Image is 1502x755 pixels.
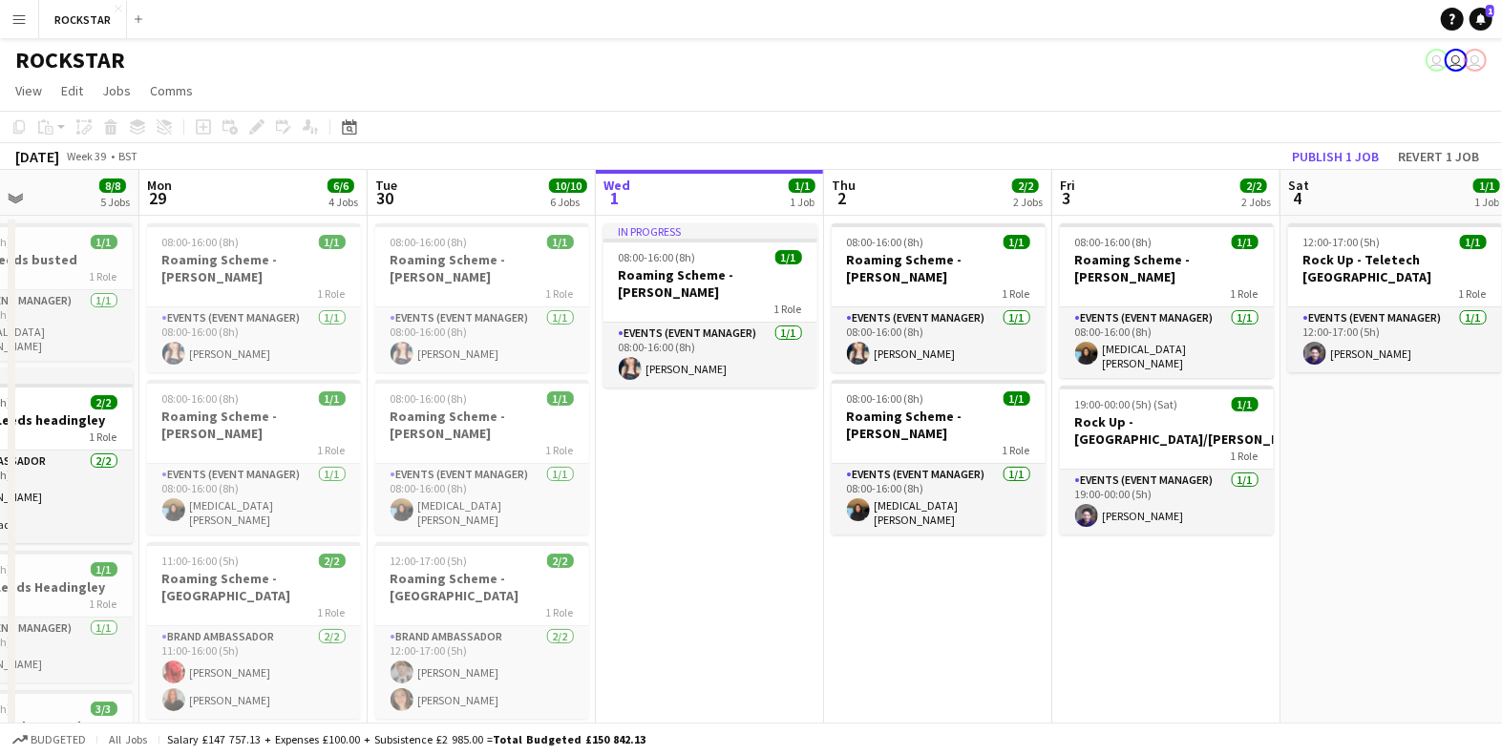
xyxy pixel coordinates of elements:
[31,733,86,746] span: Budgeted
[832,464,1046,535] app-card-role: Events (Event Manager)1/108:00-16:00 (8h)[MEDICAL_DATA][PERSON_NAME]
[547,391,574,406] span: 1/1
[832,177,856,194] span: Thu
[372,187,397,209] span: 30
[789,178,815,193] span: 1/1
[1060,470,1274,535] app-card-role: Events (Event Manager)1/119:00-00:00 (5h)[PERSON_NAME]
[774,302,802,316] span: 1 Role
[1060,307,1274,378] app-card-role: Events (Event Manager)1/108:00-16:00 (8h)[MEDICAL_DATA][PERSON_NAME]
[790,195,814,209] div: 1 Job
[162,235,240,249] span: 08:00-16:00 (8h)
[147,408,361,442] h3: Roaming Scheme - [PERSON_NAME]
[375,223,589,372] app-job-card: 08:00-16:00 (8h)1/1Roaming Scheme - [PERSON_NAME]1 RoleEvents (Event Manager)1/108:00-16:00 (8h)[...
[1284,144,1386,169] button: Publish 1 job
[53,78,91,103] a: Edit
[1231,286,1259,301] span: 1 Role
[375,177,397,194] span: Tue
[1288,177,1309,194] span: Sat
[150,82,193,99] span: Comms
[603,177,630,194] span: Wed
[1285,187,1309,209] span: 4
[105,732,151,746] span: All jobs
[1057,187,1075,209] span: 3
[375,251,589,285] h3: Roaming Scheme - [PERSON_NAME]
[603,323,817,388] app-card-role: Events (Event Manager)1/108:00-16:00 (8h)[PERSON_NAME]
[91,562,117,577] span: 1/1
[847,391,924,406] span: 08:00-16:00 (8h)
[832,223,1046,372] app-job-card: 08:00-16:00 (8h)1/1Roaming Scheme - [PERSON_NAME]1 RoleEvents (Event Manager)1/108:00-16:00 (8h)[...
[375,626,589,719] app-card-role: Brand Ambassador2/212:00-17:00 (5h)[PERSON_NAME][PERSON_NAME]
[90,430,117,444] span: 1 Role
[147,570,361,604] h3: Roaming Scheme - [GEOGRAPHIC_DATA]
[375,542,589,719] app-job-card: 12:00-17:00 (5h)2/2Roaming Scheme - [GEOGRAPHIC_DATA]1 RoleBrand Ambassador2/212:00-17:00 (5h)[PE...
[15,46,125,74] h1: ROCKSTAR
[90,269,117,283] span: 1 Role
[1474,195,1499,209] div: 1 Job
[318,443,346,457] span: 1 Role
[100,195,130,209] div: 5 Jobs
[1004,235,1030,249] span: 1/1
[375,464,589,535] app-card-role: Events (Event Manager)1/108:00-16:00 (8h)[MEDICAL_DATA][PERSON_NAME]
[142,78,201,103] a: Comms
[147,380,361,535] app-job-card: 08:00-16:00 (8h)1/1Roaming Scheme - [PERSON_NAME]1 RoleEvents (Event Manager)1/108:00-16:00 (8h)[...
[832,380,1046,535] app-job-card: 08:00-16:00 (8h)1/1Roaming Scheme - [PERSON_NAME]1 RoleEvents (Event Manager)1/108:00-16:00 (8h)[...
[1464,49,1487,72] app-user-avatar: Ed Harvey
[147,464,361,535] app-card-role: Events (Event Manager)1/108:00-16:00 (8h)[MEDICAL_DATA][PERSON_NAME]
[162,554,240,568] span: 11:00-16:00 (5h)
[1390,144,1487,169] button: Revert 1 job
[375,570,589,604] h3: Roaming Scheme - [GEOGRAPHIC_DATA]
[162,391,240,406] span: 08:00-16:00 (8h)
[15,147,59,166] div: [DATE]
[144,187,172,209] span: 29
[1003,286,1030,301] span: 1 Role
[147,542,361,719] app-job-card: 11:00-16:00 (5h)2/2Roaming Scheme - [GEOGRAPHIC_DATA]1 RoleBrand Ambassador2/211:00-16:00 (5h)[PE...
[15,82,42,99] span: View
[1013,195,1043,209] div: 2 Jobs
[549,178,587,193] span: 10/10
[90,597,117,611] span: 1 Role
[39,1,127,38] button: ROCKSTAR
[375,380,589,535] div: 08:00-16:00 (8h)1/1Roaming Scheme - [PERSON_NAME]1 RoleEvents (Event Manager)1/108:00-16:00 (8h)[...
[1240,178,1267,193] span: 2/2
[603,223,817,388] div: In progress08:00-16:00 (8h)1/1Roaming Scheme - [PERSON_NAME]1 RoleEvents (Event Manager)1/108:00-...
[8,78,50,103] a: View
[391,235,468,249] span: 08:00-16:00 (8h)
[1288,307,1502,372] app-card-role: Events (Event Manager)1/112:00-17:00 (5h)[PERSON_NAME]
[1060,223,1274,378] div: 08:00-16:00 (8h)1/1Roaming Scheme - [PERSON_NAME]1 RoleEvents (Event Manager)1/108:00-16:00 (8h)[...
[603,266,817,301] h3: Roaming Scheme - [PERSON_NAME]
[1003,443,1030,457] span: 1 Role
[1232,235,1259,249] span: 1/1
[847,235,924,249] span: 08:00-16:00 (8h)
[1288,251,1502,285] h3: Rock Up - Teletech [GEOGRAPHIC_DATA]
[147,177,172,194] span: Mon
[99,178,126,193] span: 8/8
[319,391,346,406] span: 1/1
[546,286,574,301] span: 1 Role
[829,187,856,209] span: 2
[546,605,574,619] span: 1 Role
[319,554,346,568] span: 2/2
[147,626,361,719] app-card-role: Brand Ambassador2/211:00-16:00 (5h)[PERSON_NAME][PERSON_NAME]
[63,149,111,163] span: Week 39
[550,195,586,209] div: 6 Jobs
[167,732,645,746] div: Salary £147 757.13 + Expenses £100.00 + Subsistence £2 985.00 =
[493,732,645,746] span: Total Budgeted £150 842.13
[318,286,346,301] span: 1 Role
[147,223,361,372] app-job-card: 08:00-16:00 (8h)1/1Roaming Scheme - [PERSON_NAME]1 RoleEvents (Event Manager)1/108:00-16:00 (8h)[...
[328,178,354,193] span: 6/6
[391,554,468,568] span: 12:00-17:00 (5h)
[61,82,83,99] span: Edit
[147,307,361,372] app-card-role: Events (Event Manager)1/108:00-16:00 (8h)[PERSON_NAME]
[1004,391,1030,406] span: 1/1
[1459,286,1487,301] span: 1 Role
[775,250,802,264] span: 1/1
[832,251,1046,285] h3: Roaming Scheme - [PERSON_NAME]
[375,307,589,372] app-card-role: Events (Event Manager)1/108:00-16:00 (8h)[PERSON_NAME]
[1470,8,1492,31] a: 1
[1486,5,1494,17] span: 1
